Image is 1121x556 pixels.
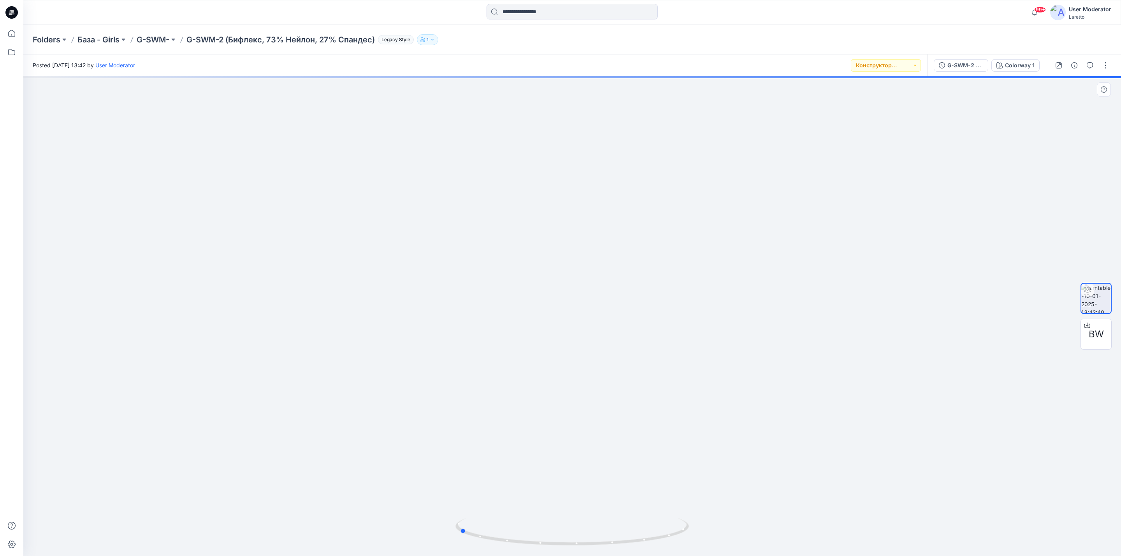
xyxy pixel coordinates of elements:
[1034,7,1046,13] span: 99+
[1089,327,1104,341] span: BW
[1081,284,1111,313] img: turntable-10-01-2025-13:42:40
[947,61,983,70] div: G-SWM-2 Купальник
[1005,61,1035,70] div: Colorway 1
[33,34,60,45] a: Folders
[1068,59,1081,72] button: Details
[77,34,119,45] a: База - Girls
[427,35,429,44] p: 1
[186,34,375,45] p: G-SWM-2 (Бифлекс, 73% Нейлон, 27% Спандес)
[375,34,414,45] button: Legacy Style
[95,62,135,68] a: User Moderator
[137,34,169,45] a: G-SWM-
[1069,5,1111,14] div: User Moderator
[417,34,438,45] button: 1
[33,61,135,69] span: Posted [DATE] 13:42 by
[1069,14,1111,20] div: Laretto
[1050,5,1066,20] img: avatar
[934,59,988,72] button: G-SWM-2 Купальник
[991,59,1040,72] button: Colorway 1
[378,35,414,44] span: Legacy Style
